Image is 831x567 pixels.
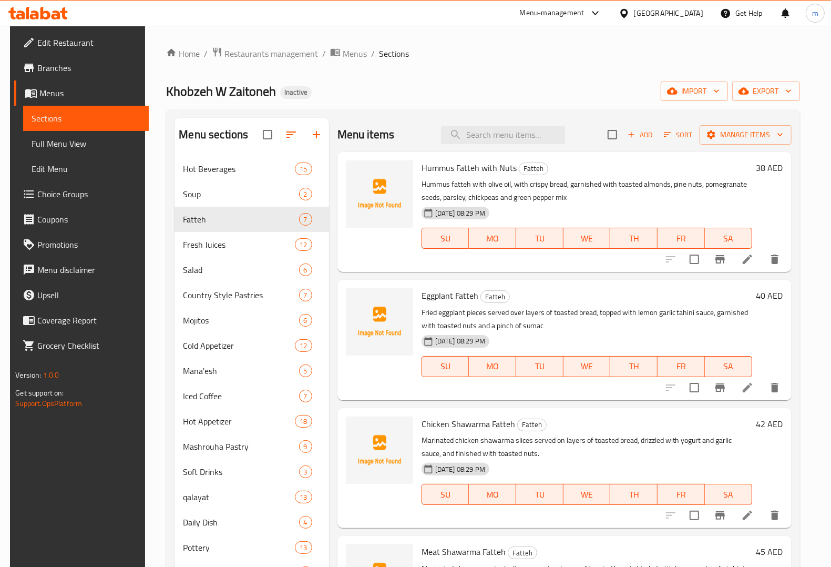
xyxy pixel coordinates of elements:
[23,131,149,156] a: Full Menu View
[469,228,516,249] button: MO
[183,314,299,327] span: Mojitos
[614,231,653,246] span: TH
[299,289,312,301] div: items
[662,487,701,502] span: FR
[709,231,748,246] span: SA
[422,544,506,560] span: Meat Shawarma Fatteh
[175,181,329,207] div: Soup2
[204,47,208,60] li: /
[669,85,720,98] span: import
[519,163,548,175] span: Fatteh
[658,228,705,249] button: FR
[183,364,299,377] span: Mana'esh
[519,163,548,175] div: Fatteh
[422,484,469,505] button: SU
[299,440,312,453] div: items
[37,314,140,327] span: Coverage Report
[295,339,312,352] div: items
[224,47,318,60] span: Restaurants management
[379,47,409,60] span: Sections
[299,188,312,200] div: items
[664,129,693,141] span: Sort
[756,288,783,303] h6: 40 AED
[709,359,748,374] span: SA
[175,409,329,434] div: Hot Appetizer18
[422,416,515,432] span: Chicken Shawarma Fatteh
[568,231,607,246] span: WE
[520,7,584,19] div: Menu-management
[708,128,783,141] span: Manage items
[520,487,559,502] span: TU
[295,163,312,175] div: items
[183,491,295,503] div: qalayat
[300,518,312,528] span: 4
[762,375,787,400] button: delete
[23,106,149,131] a: Sections
[441,126,565,144] input: search
[707,375,733,400] button: Branch-specific-item
[37,188,140,200] span: Choice Groups
[183,238,295,251] div: Fresh Juices
[426,231,465,246] span: SU
[705,228,752,249] button: SA
[175,333,329,358] div: Cold Appetizer12
[371,47,375,60] li: /
[508,546,537,559] div: Fatteh
[422,160,517,176] span: Hummus Fatteh with Nuts
[422,306,752,332] p: Fried eggplant pieces served over layers of toasted bread, topped with lemon garlic tahini sauce,...
[300,467,312,477] span: 3
[299,314,312,327] div: items
[422,356,469,377] button: SU
[330,47,367,60] a: Menus
[175,308,329,333] div: Mojitos6
[469,356,516,377] button: MO
[707,503,733,528] button: Branch-specific-item
[756,160,783,175] h6: 38 AED
[14,181,149,207] a: Choice Groups
[183,415,295,428] span: Hot Appetizer
[610,228,658,249] button: TH
[431,464,489,474] span: [DATE] 08:29 PM
[295,417,311,427] span: 18
[568,359,607,374] span: WE
[508,547,537,559] span: Fatteh
[657,127,700,143] span: Sort items
[662,359,701,374] span: FR
[614,487,653,502] span: TH
[756,417,783,431] h6: 42 AED
[346,288,413,356] img: Eggplant Fatteh
[183,188,299,200] div: Soup
[300,391,312,401] span: 7
[762,247,787,272] button: delete
[183,390,299,402] span: Iced Coffee
[295,164,311,174] span: 15
[166,47,200,60] a: Home
[212,47,318,60] a: Restaurants management
[14,333,149,358] a: Grocery Checklist
[175,434,329,459] div: Mashrouha Pastry9
[299,364,312,377] div: items
[14,30,149,55] a: Edit Restaurant
[43,368,59,382] span: 1.0.0
[295,238,312,251] div: items
[426,359,465,374] span: SU
[175,232,329,257] div: Fresh Juices12
[707,247,733,272] button: Branch-specific-item
[662,231,701,246] span: FR
[422,288,478,303] span: Eggplant Fatteh
[37,264,140,276] span: Menu disclaimer
[563,228,611,249] button: WE
[183,516,299,529] div: Daily Dish
[300,290,312,300] span: 7
[14,308,149,333] a: Coverage Report
[563,356,611,377] button: WE
[15,397,82,410] a: Support.OpsPlatform
[175,459,329,484] div: Soft Drinks3
[705,484,752,505] button: SA
[183,339,295,352] div: Cold Appetizer
[516,228,563,249] button: TU
[568,487,607,502] span: WE
[610,356,658,377] button: TH
[37,36,140,49] span: Edit Restaurant
[481,291,509,303] span: Fatteh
